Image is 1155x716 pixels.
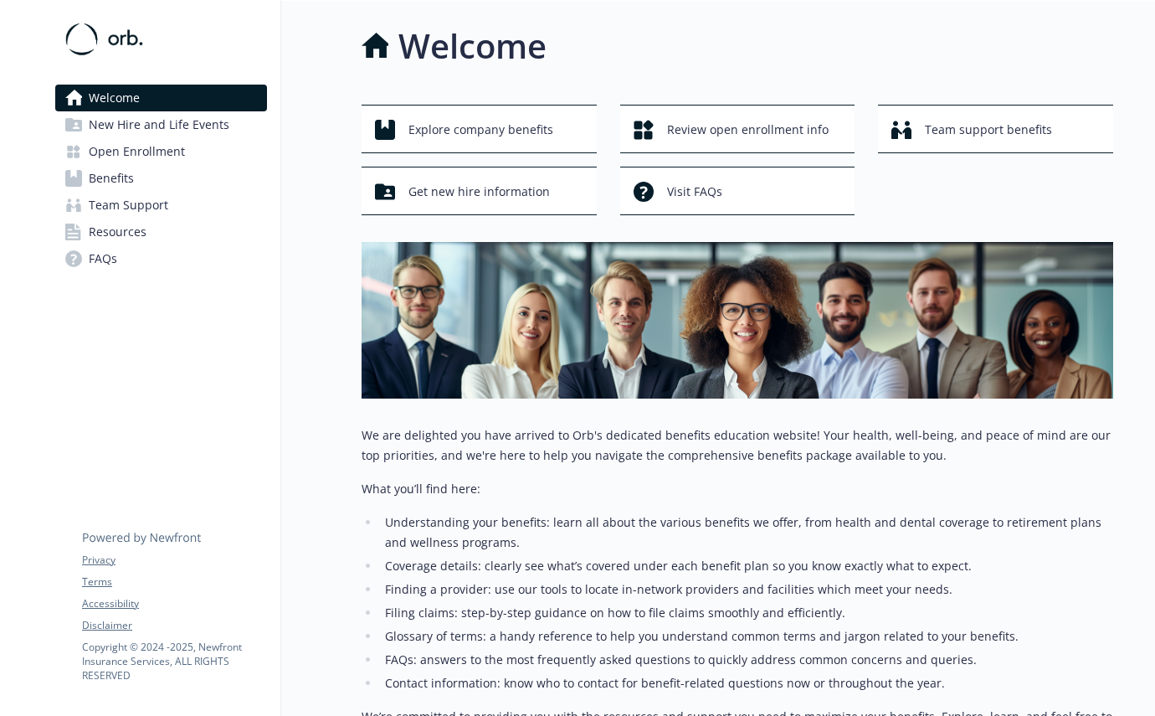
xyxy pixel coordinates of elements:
[362,425,1113,466] p: We are delighted you have arrived to Orb's dedicated benefits education website! Your health, wel...
[408,176,550,208] span: Get new hire information
[89,192,168,219] span: Team Support
[55,111,267,138] a: New Hire and Life Events
[362,167,597,215] button: Get new hire information
[362,242,1113,399] img: overview page banner
[925,114,1052,146] span: Team support benefits
[82,574,266,590] a: Terms
[89,165,134,192] span: Benefits
[82,596,266,611] a: Accessibility
[82,553,266,568] a: Privacy
[380,650,1113,670] li: FAQs: answers to the most frequently asked questions to quickly address common concerns and queries.
[620,167,855,215] button: Visit FAQs
[362,105,597,153] button: Explore company benefits
[380,556,1113,576] li: Coverage details: clearly see what’s covered under each benefit plan so you know exactly what to ...
[380,626,1113,646] li: Glossary of terms: a handy reference to help you understand common terms and jargon related to yo...
[55,219,267,245] a: Resources
[380,513,1113,553] li: Understanding your benefits: learn all about the various benefits we offer, from health and denta...
[55,85,267,111] a: Welcome
[380,673,1113,693] li: Contact information: know who to contact for benefit-related questions now or throughout the year.
[667,176,722,208] span: Visit FAQs
[878,105,1113,153] button: Team support benefits
[55,165,267,192] a: Benefits
[620,105,855,153] button: Review open enrollment info
[89,85,140,111] span: Welcome
[89,219,146,245] span: Resources
[89,138,185,165] span: Open Enrollment
[89,245,117,272] span: FAQs
[380,603,1113,623] li: Filing claims: step-by-step guidance on how to file claims smoothly and efficiently.
[408,114,553,146] span: Explore company benefits
[89,111,229,138] span: New Hire and Life Events
[398,21,547,71] h1: Welcome
[55,192,267,219] a: Team Support
[362,479,1113,499] p: What you’ll find here:
[55,245,267,272] a: FAQs
[380,579,1113,600] li: Finding a provider: use our tools to locate in-network providers and facilities which meet your n...
[82,618,266,633] a: Disclaimer
[82,640,266,683] p: Copyright © 2024 - 2025 , Newfront Insurance Services, ALL RIGHTS RESERVED
[55,138,267,165] a: Open Enrollment
[667,114,829,146] span: Review open enrollment info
